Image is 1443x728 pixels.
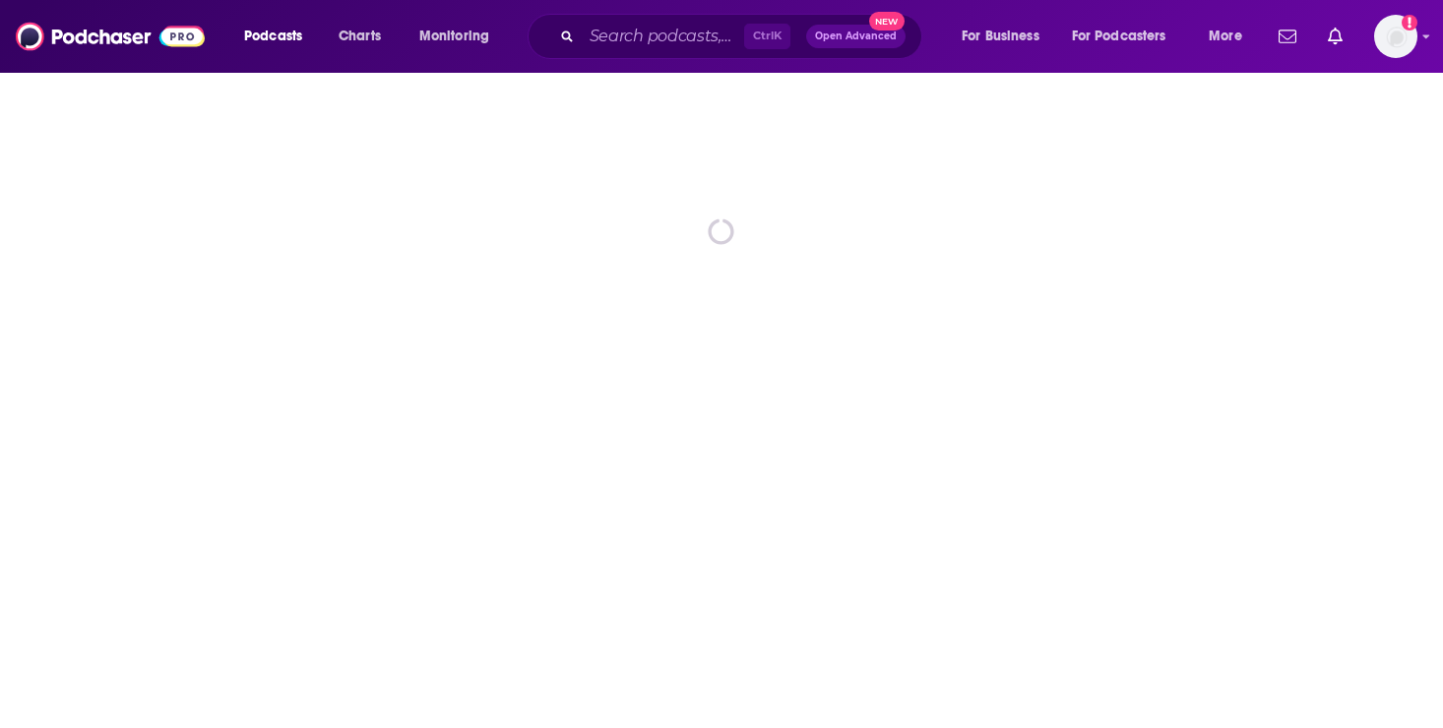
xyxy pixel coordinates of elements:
[1374,15,1417,58] span: Logged in as roneledotsonRAD
[230,21,328,52] button: open menu
[16,18,205,55] img: Podchaser - Follow, Share and Rate Podcasts
[744,24,790,49] span: Ctrl K
[546,14,941,59] div: Search podcasts, credits, & more...
[1271,20,1304,53] a: Show notifications dropdown
[1072,23,1166,50] span: For Podcasters
[1320,20,1350,53] a: Show notifications dropdown
[339,23,381,50] span: Charts
[1374,15,1417,58] button: Show profile menu
[1059,21,1195,52] button: open menu
[582,21,744,52] input: Search podcasts, credits, & more...
[1374,15,1417,58] img: User Profile
[962,23,1039,50] span: For Business
[948,21,1064,52] button: open menu
[419,23,489,50] span: Monitoring
[869,12,905,30] span: New
[806,25,906,48] button: Open AdvancedNew
[1402,15,1417,30] svg: Add a profile image
[326,21,393,52] a: Charts
[1209,23,1242,50] span: More
[1195,21,1267,52] button: open menu
[406,21,515,52] button: open menu
[244,23,302,50] span: Podcasts
[815,31,897,41] span: Open Advanced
